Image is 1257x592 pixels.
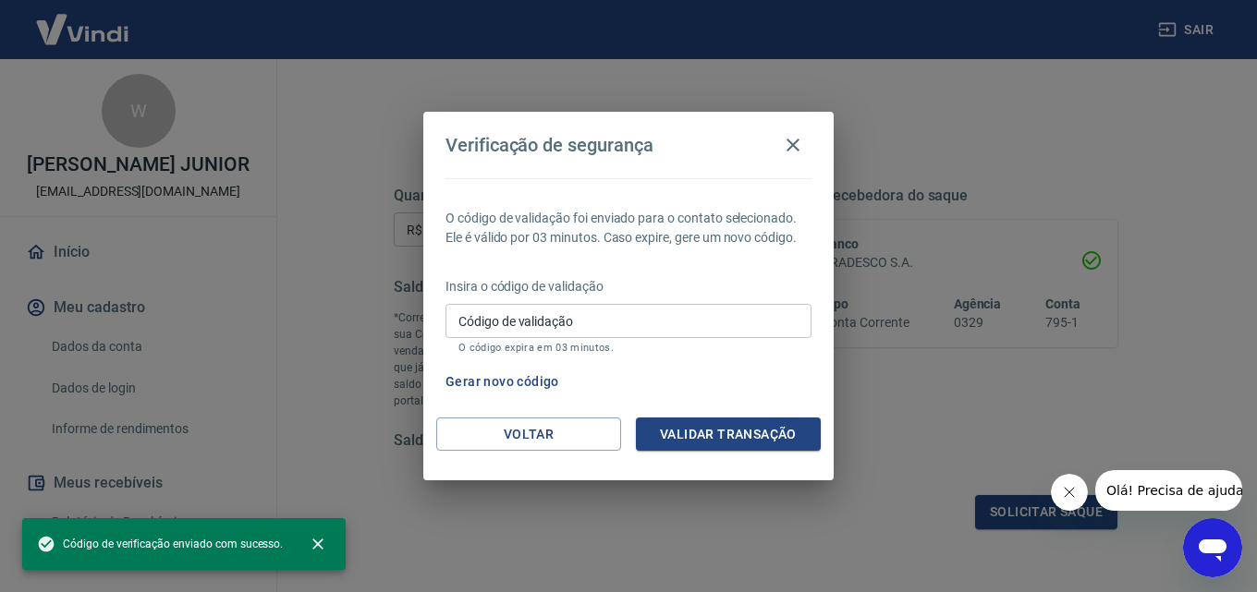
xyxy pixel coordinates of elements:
[458,342,799,354] p: O código expira em 03 minutos.
[11,13,155,28] span: Olá! Precisa de ajuda?
[1183,518,1242,577] iframe: Botão para abrir a janela de mensagens
[636,417,821,452] button: Validar transação
[1095,470,1242,511] iframe: Mensagem da empresa
[1051,474,1088,511] iframe: Fechar mensagem
[436,417,621,452] button: Voltar
[37,535,283,553] span: Código de verificação enviado com sucesso.
[438,365,567,399] button: Gerar novo código
[445,209,812,248] p: O código de validação foi enviado para o contato selecionado. Ele é válido por 03 minutos. Caso e...
[445,277,812,296] p: Insira o código de validação
[445,134,653,156] h4: Verificação de segurança
[298,524,338,564] button: close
